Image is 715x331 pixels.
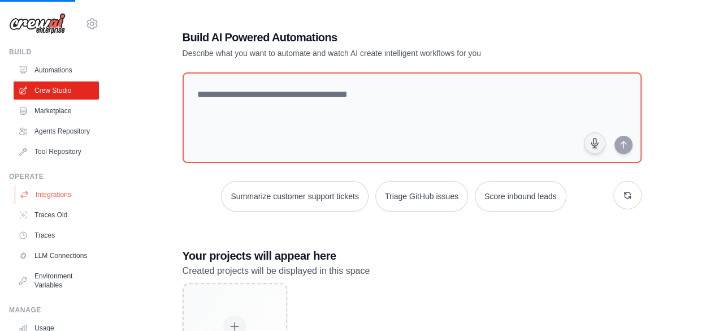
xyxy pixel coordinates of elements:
iframe: Chat Widget [658,277,715,331]
p: Created projects will be displayed in this space [183,264,642,278]
div: Operate [9,172,99,181]
a: Traces [14,226,99,244]
button: Click to speak your automation idea [584,132,605,154]
a: Integrations [15,186,100,204]
a: Automations [14,61,99,79]
button: Get new suggestions [613,181,642,209]
a: LLM Connections [14,247,99,265]
button: Summarize customer support tickets [221,181,368,212]
a: Agents Repository [14,122,99,140]
a: Crew Studio [14,81,99,100]
a: Traces Old [14,206,99,224]
p: Describe what you want to automate and watch AI create intelligent workflows for you [183,48,562,59]
div: Build [9,48,99,57]
button: Triage GitHub issues [375,181,468,212]
a: Tool Repository [14,143,99,161]
h3: Your projects will appear here [183,248,642,264]
button: Score inbound leads [475,181,566,212]
a: Marketplace [14,102,99,120]
h1: Build AI Powered Automations [183,29,562,45]
a: Environment Variables [14,267,99,294]
img: Logo [9,13,66,35]
div: Manage [9,306,99,315]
